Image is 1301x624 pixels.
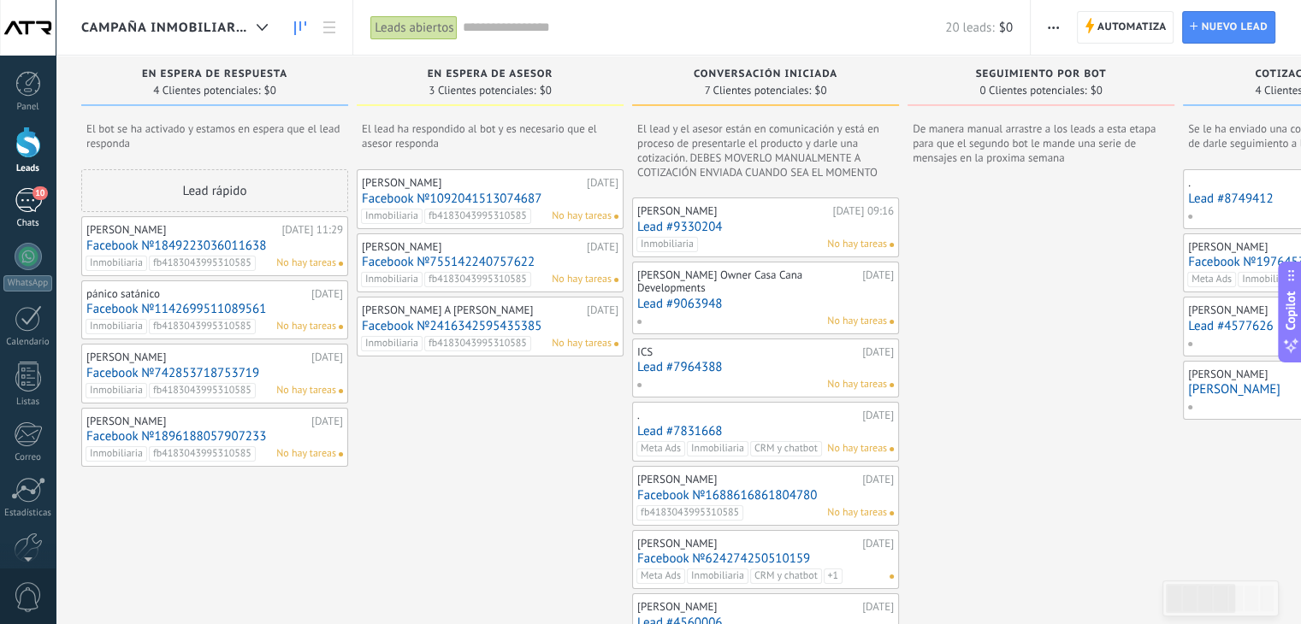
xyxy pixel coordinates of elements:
[86,256,147,271] span: Inmobiliaria
[276,256,336,271] span: No hay tareas
[86,383,147,398] span: Inmobiliaria
[81,169,348,212] div: Lead rápido
[428,68,553,80] span: EN ESPERA DE ASESOR
[3,508,53,519] div: Estadísticas
[687,441,748,456] span: Inmobiliaria
[614,278,618,282] span: No hay nada asignado
[286,11,315,44] a: Leads
[1041,11,1066,44] button: Más
[424,209,531,224] span: fb4183043995310585
[362,303,582,317] div: [PERSON_NAME] A [PERSON_NAME]
[552,209,612,224] span: No hay tareas
[362,319,618,333] a: Facebook №2416342595435385
[276,383,336,398] span: No hay tareas
[1097,12,1167,43] span: Automatiza
[636,505,743,521] span: fb4183043995310585
[890,447,894,451] span: No hay nada asignado
[975,68,1106,80] span: SEGUIMIENTO POR BOT
[1282,291,1299,331] span: Copilot
[636,568,685,584] span: Meta Ads
[637,409,858,422] div: .
[86,415,307,428] div: [PERSON_NAME]
[636,237,698,252] span: Inmobiliaria
[687,568,748,584] span: Inmobiliaria
[637,551,894,566] a: Facebook №624274250510159
[587,303,618,317] div: [DATE]
[814,85,826,96] span: $0
[637,424,894,439] a: Lead #7831668
[361,336,423,351] span: Inmobiliaria
[3,337,53,348] div: Calendario
[86,223,277,237] div: [PERSON_NAME]
[276,319,336,334] span: No hay tareas
[1238,272,1299,287] span: Inmobiliaria
[264,85,276,96] span: $0
[281,223,343,237] div: [DATE] 11:29
[3,275,52,291] div: WhatsApp
[3,452,53,463] div: Correo
[913,121,1169,164] span: De manera manual arrastre a los leads a esta etapa para que el segundo bot le mande una serie de ...
[429,85,535,96] span: 3 Clientes potenciales:
[862,600,894,614] div: [DATE]
[552,336,612,351] span: No hay tareas
[890,511,894,515] span: No hay nada asignado
[637,488,894,503] a: Facebook №1688616861804780
[890,243,894,247] span: No hay nada asignado
[1091,85,1103,96] span: $0
[86,238,343,253] a: Facebook №1849223036011638
[832,204,894,218] div: [DATE] 09:16
[862,537,894,550] div: [DATE]
[614,215,618,219] span: No hay nada asignado
[424,336,531,351] span: fb4183043995310585
[361,209,423,224] span: Inmobiliaria
[3,397,53,408] div: Listas
[339,325,343,329] span: No hay nada asignado
[311,350,343,364] div: [DATE]
[1187,272,1236,287] span: Meta Ads
[365,68,615,83] div: EN ESPERA DE ASESOR
[637,297,894,311] a: Lead #9063948
[1182,11,1275,44] a: Nuevo lead
[361,272,423,287] span: Inmobiliaria
[149,256,256,271] span: fb4183043995310585
[890,574,894,579] span: No hay nada asignado
[827,377,887,392] span: No hay tareas
[86,350,307,364] div: [PERSON_NAME]
[1077,11,1174,44] a: Automatiza
[637,220,894,234] a: Lead #9330204
[862,268,894,295] div: [DATE]
[362,255,618,269] a: Facebook №755142240757622
[979,85,1086,96] span: 0 Clientes potenciales:
[362,176,582,190] div: [PERSON_NAME]
[90,68,340,83] div: EN ESPERA DE RESPUESTA
[641,68,890,83] div: CONVERSACIÓN INICIADA
[637,473,858,486] div: [PERSON_NAME]
[311,415,343,428] div: [DATE]
[916,68,1166,83] div: SEGUIMIENTO POR BOT
[362,191,618,206] a: Facebook №1092041513074687
[339,262,343,266] span: No hay nada asignado
[86,366,343,380] a: Facebook №742853718753719
[339,452,343,456] span: No hay nada asignado
[424,272,531,287] span: fb4183043995310585
[153,85,260,96] span: 4 Clientes potenciales:
[86,121,343,150] span: El bot se ha activado y estamos en espera que el lead responda
[862,473,894,486] div: [DATE]
[637,345,858,359] div: ICS
[587,176,618,190] div: [DATE]
[862,409,894,422] div: [DATE]
[276,446,336,462] span: No hay tareas
[637,204,828,218] div: [PERSON_NAME]
[999,20,1013,36] span: $0
[827,314,887,329] span: No hay tareas
[827,441,887,456] span: No hay tareas
[705,85,812,96] span: 7 Clientes potenciales:
[694,68,837,80] span: CONVERSACIÓN INICIADA
[637,121,894,179] span: El lead y el asesor están en comunicación y está en proceso de presentarle el producto y darle un...
[637,600,858,614] div: [PERSON_NAME]
[827,505,887,521] span: No hay tareas
[370,15,458,40] div: Leads abiertos
[587,240,618,254] div: [DATE]
[636,441,685,456] span: Meta Ads
[3,218,53,229] div: Chats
